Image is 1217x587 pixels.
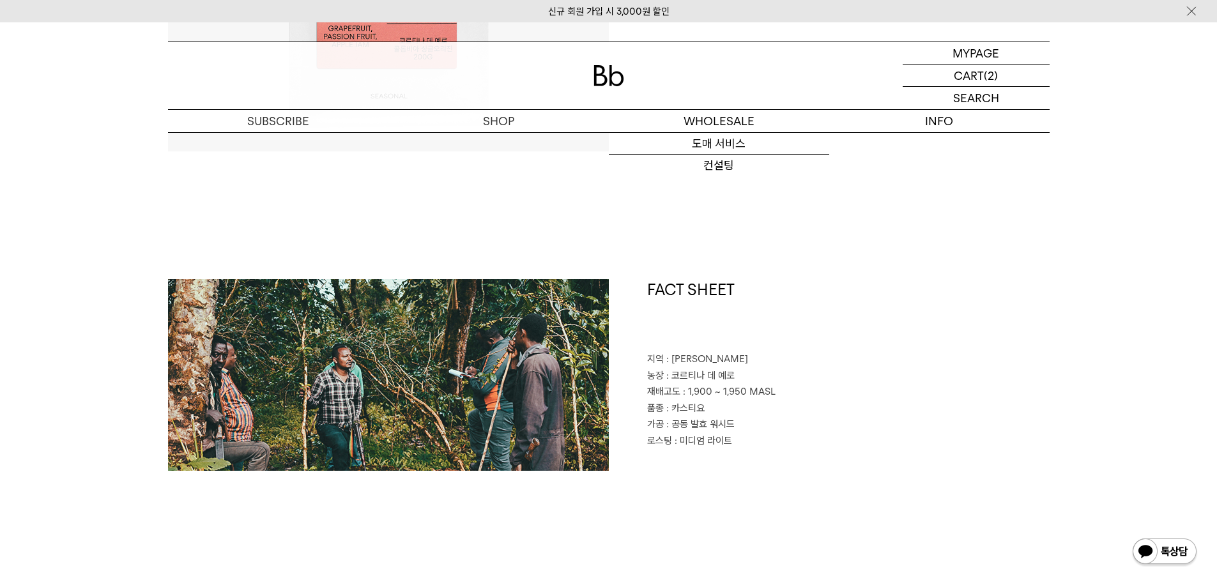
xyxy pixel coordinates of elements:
[903,42,1050,65] a: MYPAGE
[168,110,388,132] a: SUBSCRIBE
[609,110,829,132] p: WHOLESALE
[666,402,705,414] span: : 카스티요
[1131,537,1198,568] img: 카카오톡 채널 1:1 채팅 버튼
[829,110,1050,132] p: INFO
[953,42,999,64] p: MYPAGE
[666,418,735,430] span: : 공동 발효 워시드
[953,87,999,109] p: SEARCH
[903,65,1050,87] a: CART (2)
[647,386,680,397] span: 재배고도
[683,386,776,397] span: : 1,900 ~ 1,950 MASL
[675,435,732,446] span: : 미디엄 라이트
[388,110,609,132] a: SHOP
[647,353,664,365] span: 지역
[984,65,998,86] p: (2)
[609,155,829,176] a: 컨설팅
[647,435,672,446] span: 로스팅
[647,279,1050,352] h1: FACT SHEET
[666,370,735,381] span: : 코르티나 데 예로
[647,402,664,414] span: 품종
[548,6,670,17] a: 신규 회원 가입 시 3,000원 할인
[647,370,664,381] span: 농장
[609,133,829,155] a: 도매 서비스
[666,353,748,365] span: : [PERSON_NAME]
[954,65,984,86] p: CART
[647,418,664,430] span: 가공
[593,65,624,86] img: 로고
[168,279,609,471] img: 콜롬비아 코르티나 데 예로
